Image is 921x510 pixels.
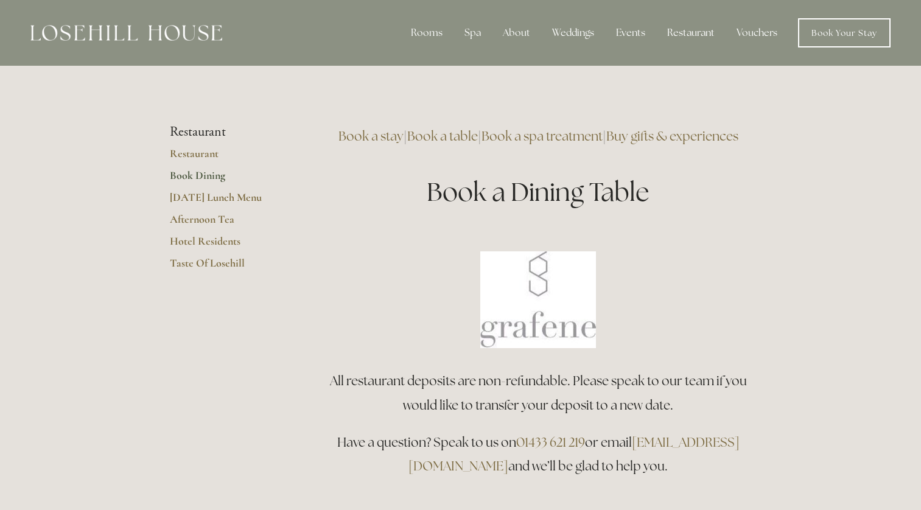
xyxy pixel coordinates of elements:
[480,251,596,348] img: Book a table at Grafene Restaurant @ Losehill
[170,169,286,190] a: Book Dining
[170,212,286,234] a: Afternoon Tea
[325,124,752,148] h3: | | |
[30,25,222,41] img: Losehill House
[606,21,655,45] div: Events
[170,256,286,278] a: Taste Of Losehill
[542,21,604,45] div: Weddings
[455,21,491,45] div: Spa
[407,128,478,144] a: Book a table
[606,128,738,144] a: Buy gifts & experiences
[493,21,540,45] div: About
[798,18,891,47] a: Book Your Stay
[325,430,752,479] h3: Have a question? Speak to us on or email and we’ll be glad to help you.
[657,21,724,45] div: Restaurant
[170,147,286,169] a: Restaurant
[482,128,603,144] a: Book a spa treatment
[325,174,752,210] h1: Book a Dining Table
[170,124,286,140] li: Restaurant
[401,21,452,45] div: Rooms
[338,128,404,144] a: Book a stay
[727,21,787,45] a: Vouchers
[170,190,286,212] a: [DATE] Lunch Menu
[516,434,585,450] a: 01433 621 219
[170,234,286,256] a: Hotel Residents
[325,369,752,417] h3: All restaurant deposits are non-refundable. Please speak to our team if you would like to transfe...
